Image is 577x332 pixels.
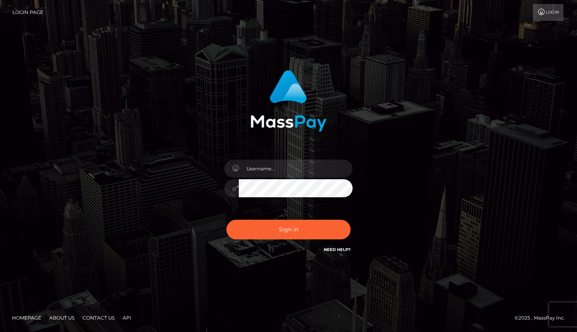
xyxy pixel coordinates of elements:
[9,312,44,324] a: Homepage
[46,312,78,324] a: About Us
[226,220,351,239] button: Sign in
[250,70,327,132] img: MassPay Login
[514,314,571,322] div: © 2025 , MassPay Inc.
[79,312,118,324] a: Contact Us
[239,160,353,178] input: Username...
[12,4,43,21] a: Login Page
[324,247,351,252] a: Need Help?
[533,4,563,21] a: Login
[119,312,135,324] a: API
